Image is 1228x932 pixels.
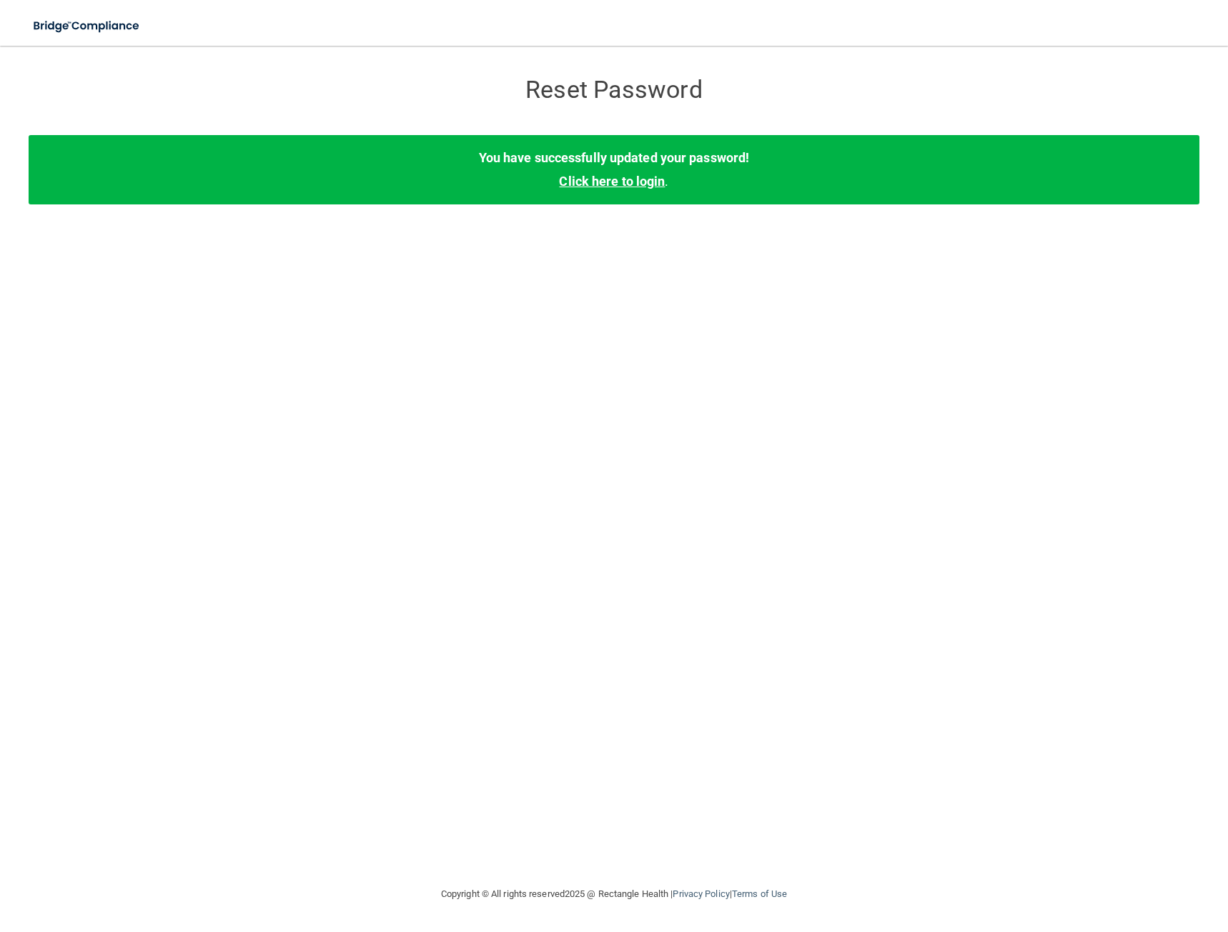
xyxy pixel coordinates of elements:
h3: Reset Password [353,76,875,103]
a: Privacy Policy [673,888,729,899]
b: You have successfully updated your password! [479,150,749,165]
img: bridge_compliance_login_screen.278c3ca4.svg [21,11,153,41]
a: Click here to login [559,174,665,189]
div: Copyright © All rights reserved 2025 @ Rectangle Health | | [353,871,875,917]
div: . [29,135,1199,204]
a: Terms of Use [732,888,787,899]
